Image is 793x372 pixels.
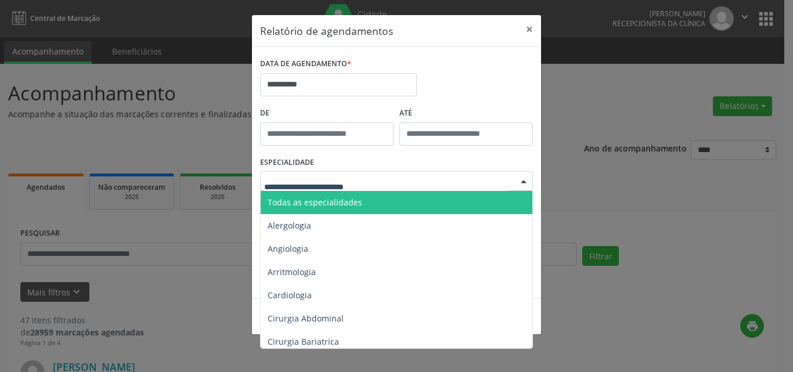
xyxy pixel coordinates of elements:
span: Angiologia [268,243,308,254]
span: Alergologia [268,220,311,231]
button: Close [518,15,541,44]
label: DATA DE AGENDAMENTO [260,55,351,73]
span: Cardiologia [268,290,312,301]
span: Todas as especialidades [268,197,362,208]
h5: Relatório de agendamentos [260,23,393,38]
label: ESPECIALIDADE [260,154,314,172]
span: Arritmologia [268,266,316,277]
label: De [260,104,394,122]
span: Cirurgia Bariatrica [268,336,339,347]
label: ATÉ [399,104,533,122]
span: Cirurgia Abdominal [268,313,344,324]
